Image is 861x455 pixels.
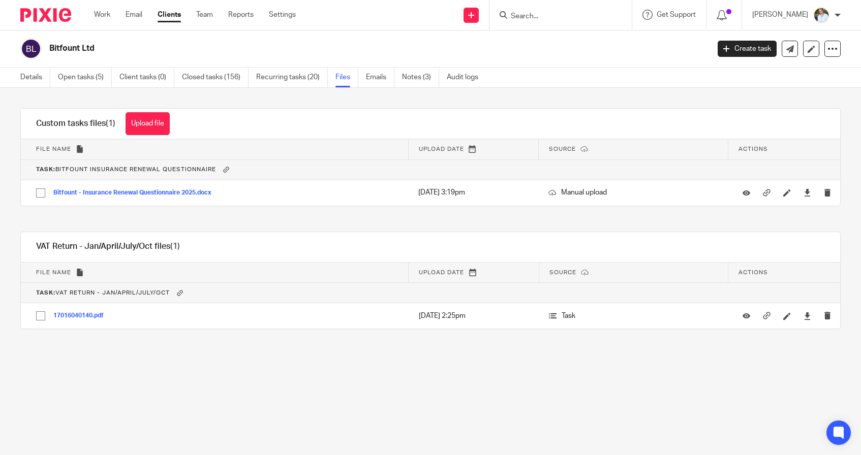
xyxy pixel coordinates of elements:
[36,241,180,252] h1: VAT Return - Jan/April/July/Oct files
[549,146,576,152] span: Source
[549,311,718,321] p: Task
[36,146,71,152] span: File name
[548,187,718,198] p: Manual upload
[657,11,696,18] span: Get Support
[196,10,213,20] a: Team
[36,118,115,129] h1: Custom tasks files
[20,68,50,87] a: Details
[126,112,170,135] button: Upload file
[804,187,811,198] a: Download
[256,68,328,87] a: Recurring tasks (20)
[106,119,115,127] span: (1)
[549,270,576,275] span: Source
[49,43,572,54] h2: Bitfount Ltd
[418,187,528,198] p: [DATE] 3:19pm
[335,68,358,87] a: Files
[126,10,142,20] a: Email
[31,306,50,326] input: Select
[402,68,439,87] a: Notes (3)
[36,167,55,173] b: Task:
[119,68,174,87] a: Client tasks (0)
[58,68,112,87] a: Open tasks (5)
[36,270,71,275] span: File name
[53,312,111,319] button: 17016040140.pdf
[366,68,394,87] a: Emails
[419,146,464,152] span: Upload date
[269,10,296,20] a: Settings
[158,10,181,20] a: Clients
[20,8,71,22] img: Pixie
[718,41,777,57] a: Create task
[510,12,601,21] input: Search
[419,311,529,321] p: [DATE] 2:25pm
[804,311,811,321] a: Download
[36,167,216,173] span: Bitfount Insurance Renewal Questionnaire
[31,183,50,203] input: Select
[36,290,170,296] span: VAT Return - Jan/April/July/Oct
[170,242,180,250] span: (1)
[419,270,464,275] span: Upload date
[94,10,110,20] a: Work
[739,270,768,275] span: Actions
[36,290,55,296] b: Task:
[739,146,768,152] span: Actions
[53,189,219,197] button: Bitfount - Insurance Renewal Questionnaire 2025.docx
[752,10,808,20] p: [PERSON_NAME]
[813,7,829,23] img: sarah-royle.jpg
[20,38,42,59] img: svg%3E
[228,10,254,20] a: Reports
[447,68,486,87] a: Audit logs
[182,68,249,87] a: Closed tasks (156)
